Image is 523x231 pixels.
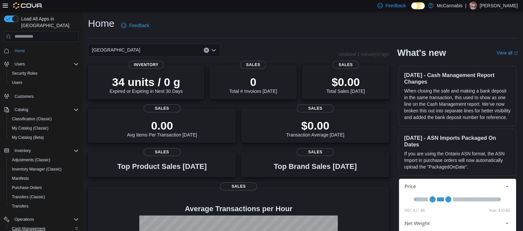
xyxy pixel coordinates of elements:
p: Updated 1 minute(s) ago [338,52,389,57]
span: Classification (Classic) [9,115,79,123]
button: Catalog [1,105,81,114]
span: Inventory [12,147,79,155]
p: | [465,2,466,10]
button: Customers [1,91,81,101]
p: 0.00 [127,119,197,132]
p: When closing the safe and making a bank deposit in the same transaction, this used to show as one... [404,88,511,121]
span: Sales [297,148,334,156]
p: $0.00 [286,119,344,132]
a: My Catalog (Classic) [9,124,51,132]
a: Customers [12,93,36,100]
span: Customers [12,92,79,100]
span: My Catalog (Beta) [9,134,79,141]
span: Load All Apps in [GEOGRAPHIC_DATA] [19,16,79,29]
p: 34 units / 0 g [109,75,183,89]
button: Users [12,60,27,68]
span: Security Roles [9,69,79,77]
span: Manifests [9,174,79,182]
span: My Catalog (Classic) [12,126,49,131]
span: Security Roles [12,71,37,76]
div: Total # Invoices [DATE] [229,75,277,94]
span: Inventory Manager (Classic) [12,167,62,172]
button: My Catalog (Classic) [7,124,81,133]
span: Manifests [12,176,29,181]
span: Transfers (Classic) [9,193,79,201]
span: Sales [144,148,181,156]
span: Purchase Orders [12,185,42,190]
input: Dark Mode [411,2,425,9]
span: Sales [240,61,266,69]
a: Classification (Classic) [9,115,55,123]
span: Transfers [9,202,79,210]
button: Transfers [7,202,81,211]
span: Inventory [15,148,31,153]
a: Feedback [118,19,152,32]
h4: Average Transactions per Hour [93,205,384,213]
span: Sales [332,61,359,69]
button: Manifests [7,174,81,183]
button: Transfers (Classic) [7,192,81,202]
span: Inventory Manager (Classic) [9,165,79,173]
p: If you are using the Ontario ASN format, the ASN Import in purchase orders will now automatically... [404,150,511,170]
span: Inventory [128,61,164,69]
p: McCannabis [437,2,462,10]
h3: [DATE] - ASN Imports Packaged On Dates [404,135,511,148]
button: Inventory [1,146,81,155]
a: Users [9,79,25,87]
span: Catalog [15,107,28,112]
span: Feedback [385,2,406,9]
span: Classification (Classic) [12,116,52,122]
span: My Catalog (Classic) [9,124,79,132]
span: Feedback [129,22,149,29]
span: Sales [220,182,257,190]
button: Purchase Orders [7,183,81,192]
span: Customers [15,94,34,99]
span: My Catalog (Beta) [12,135,44,140]
button: Clear input [204,48,209,53]
button: Classification (Classic) [7,114,81,124]
a: Transfers (Classic) [9,193,48,201]
span: Home [12,47,79,55]
div: Expired or Expiring in Next 30 Days [109,75,183,94]
div: Avg Items Per Transaction [DATE] [127,119,197,137]
span: Sales [144,104,181,112]
button: Catalog [12,106,31,114]
button: Inventory Manager (Classic) [7,165,81,174]
span: Transfers [12,204,28,209]
p: 0 [229,75,277,89]
a: Adjustments (Classic) [9,156,53,164]
a: Inventory Manager (Classic) [9,165,64,173]
a: My Catalog (Beta) [9,134,47,141]
button: Inventory [12,147,33,155]
h3: [DATE] - Cash Management Report Changes [404,72,511,85]
a: Transfers [9,202,31,210]
span: Operations [15,217,34,222]
span: Home [15,48,25,54]
div: Krista Brumsey [469,2,477,10]
span: Users [15,61,25,67]
span: Adjustments (Classic) [9,156,79,164]
button: Adjustments (Classic) [7,155,81,165]
a: Purchase Orders [9,184,45,192]
img: Cova [13,2,43,9]
h1: Home [88,17,114,30]
a: Security Roles [9,69,40,77]
p: [PERSON_NAME] [480,2,518,10]
span: Sales [297,104,334,112]
div: Total Sales [DATE] [327,75,365,94]
span: Users [12,80,22,85]
button: Operations [1,215,81,224]
button: Users [7,78,81,87]
a: Home [12,47,28,55]
h2: What's new [397,48,446,58]
button: My Catalog (Beta) [7,133,81,142]
span: Users [9,79,79,87]
span: Purchase Orders [9,184,79,192]
a: View allExternal link [497,50,518,56]
span: Catalog [12,106,79,114]
span: Adjustments (Classic) [12,157,50,163]
button: Open list of options [211,48,216,53]
span: [GEOGRAPHIC_DATA] [92,46,140,54]
span: Transfers (Classic) [12,194,45,200]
